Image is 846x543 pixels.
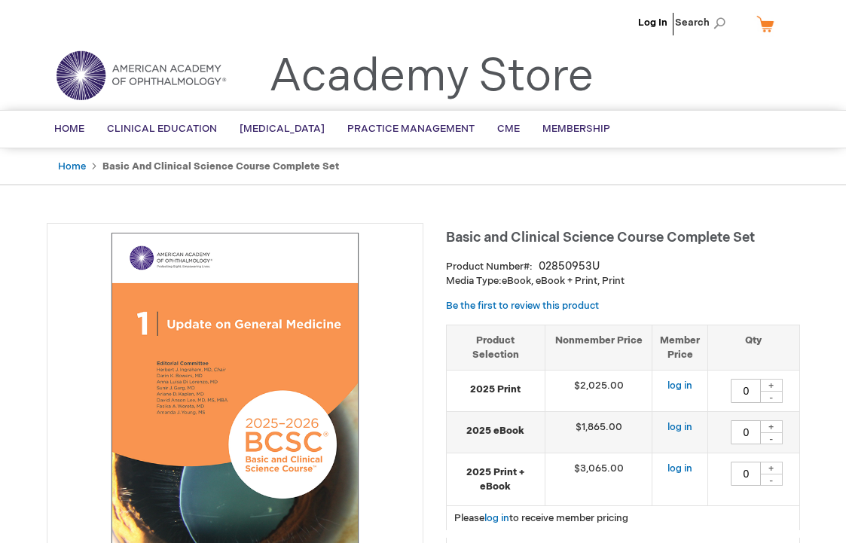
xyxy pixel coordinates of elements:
a: Log In [638,17,667,29]
th: Product Selection [447,325,545,370]
th: Nonmember Price [545,325,652,370]
p: eBook, eBook + Print, Print [446,274,800,288]
strong: Product Number [446,261,533,273]
a: log in [667,462,692,474]
span: Clinical Education [107,123,217,135]
div: - [760,474,783,486]
th: Qty [708,325,799,370]
a: log in [484,512,509,524]
span: Please to receive member pricing [454,512,628,524]
a: Academy Store [269,50,594,104]
input: Qty [731,462,761,486]
span: Home [54,123,84,135]
input: Qty [731,420,761,444]
td: $1,865.00 [545,412,652,453]
a: log in [667,421,692,433]
input: Qty [731,379,761,403]
span: Search [675,8,732,38]
div: + [760,379,783,392]
strong: 2025 Print + eBook [454,465,537,493]
td: $2,025.00 [545,371,652,412]
th: Member Price [652,325,708,370]
span: Basic and Clinical Science Course Complete Set [446,230,755,246]
a: Be the first to review this product [446,300,599,312]
div: - [760,432,783,444]
a: log in [667,380,692,392]
span: Practice Management [347,123,475,135]
span: CME [497,123,520,135]
strong: 2025 eBook [454,424,537,438]
div: - [760,391,783,403]
div: + [760,420,783,433]
strong: Media Type: [446,275,502,287]
span: [MEDICAL_DATA] [240,123,325,135]
td: $3,065.00 [545,453,652,506]
strong: Basic and Clinical Science Course Complete Set [102,160,339,172]
div: 02850953U [539,259,600,274]
div: + [760,462,783,474]
a: Home [58,160,86,172]
strong: 2025 Print [454,383,537,397]
span: Membership [542,123,610,135]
